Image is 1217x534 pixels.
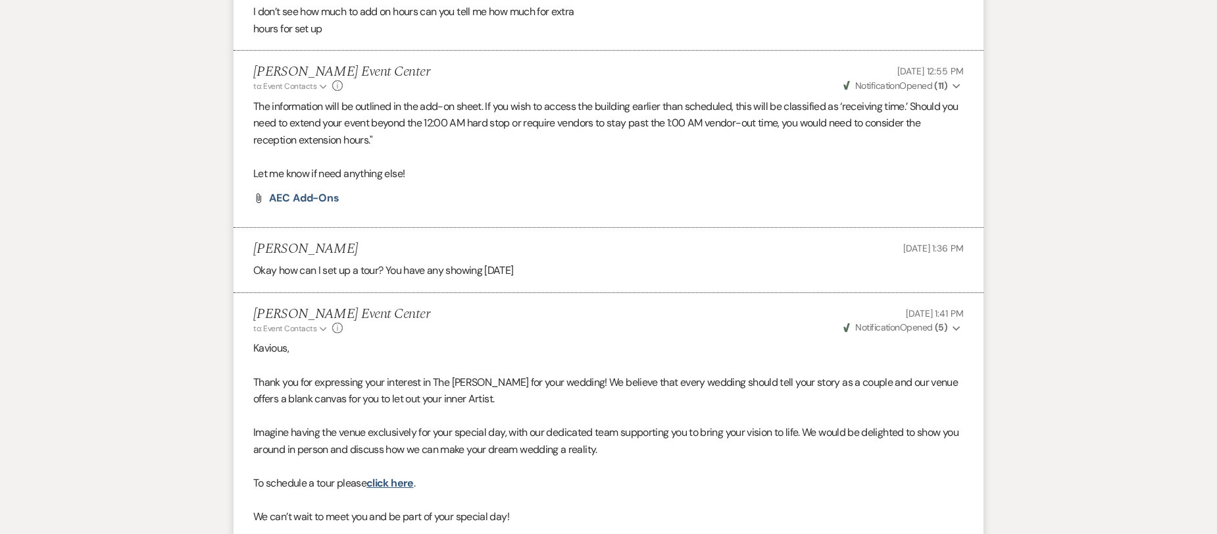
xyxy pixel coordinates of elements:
span: Notification [855,80,899,92]
p: Kavious, [253,340,964,357]
strong: ( 5 ) [935,321,947,333]
button: to: Event Contacts [253,80,329,92]
span: [DATE] 1:41 PM [906,307,964,319]
div: Okay how can I set up a tour? You have any showing [DATE] [253,262,964,279]
span: Imagine having the venue exclusively for your special day, with our dedicated team supporting you... [253,425,958,456]
h5: [PERSON_NAME] [253,241,358,257]
h5: [PERSON_NAME] Event Center [253,64,430,80]
strong: ( 11 ) [934,80,947,92]
span: [DATE] 1:36 PM [903,242,964,254]
span: Thank you for expressing your interest in The [PERSON_NAME] for your wedding! We believe that eve... [253,375,958,406]
button: NotificationOpened (5) [841,321,964,334]
span: We can’t wait to meet you and be part of your special day! [253,510,509,523]
span: . [414,476,415,490]
button: NotificationOpened (11) [841,79,964,93]
div: I don’t see how much to add on hours can you tell me how much for extra hours for set up [253,3,964,37]
p: The information will be outlined in the add-on sheet. If you wish to access the building earlier ... [253,98,964,149]
h5: [PERSON_NAME] Event Center [253,306,430,323]
span: [DATE] 12:55 PM [897,65,964,77]
button: to: Event Contacts [253,323,329,334]
span: to: Event Contacts [253,81,316,92]
a: AEC Add-Ons [269,193,339,203]
span: to: Event Contacts [253,323,316,334]
a: click here [366,476,414,490]
p: Let me know if need anything else! [253,165,964,182]
span: AEC Add-Ons [269,191,339,205]
span: To schedule a tour please [253,476,366,490]
span: Opened [843,80,948,92]
span: Opened [843,321,947,333]
span: Notification [855,321,899,333]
